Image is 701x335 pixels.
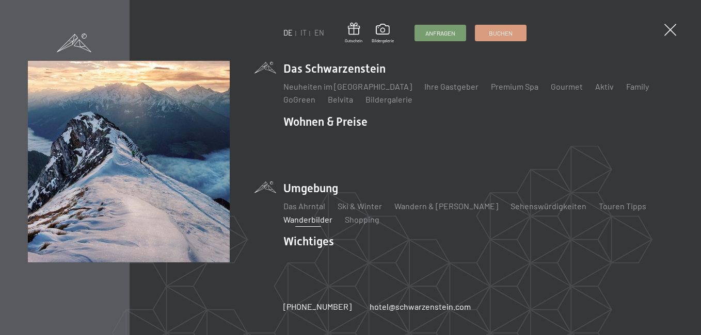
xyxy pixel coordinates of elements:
a: Belvita [328,94,353,104]
a: Buchen [475,25,526,41]
a: hotel@schwarzenstein.com [370,301,471,312]
a: EN [314,28,324,37]
a: Wandern & [PERSON_NAME] [394,201,498,211]
span: Buchen [489,29,513,38]
a: Wanderbilder [283,214,332,224]
a: IT [300,28,307,37]
a: Gourmet [551,81,583,91]
a: Bildergalerie [365,94,412,104]
a: Bildergalerie [372,24,394,43]
a: [PHONE_NUMBER] [283,301,352,312]
a: Aktiv [595,81,614,91]
a: Neuheiten im [GEOGRAPHIC_DATA] [283,81,412,91]
span: Bildergalerie [372,38,394,44]
a: DE [283,28,293,37]
a: Das Ahrntal [283,201,325,211]
a: Gutschein [345,23,362,44]
a: Sehenswürdigkeiten [511,201,586,211]
span: Anfragen [425,29,455,38]
a: Premium Spa [491,81,538,91]
a: Ski & Winter [338,201,382,211]
a: GoGreen [283,94,315,104]
span: [PHONE_NUMBER] [283,301,352,311]
a: Anfragen [415,25,466,41]
a: Ihre Gastgeber [424,81,479,91]
span: Gutschein [345,38,362,44]
a: Family [626,81,649,91]
a: Touren Tipps [599,201,646,211]
a: Shopping [345,214,379,224]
